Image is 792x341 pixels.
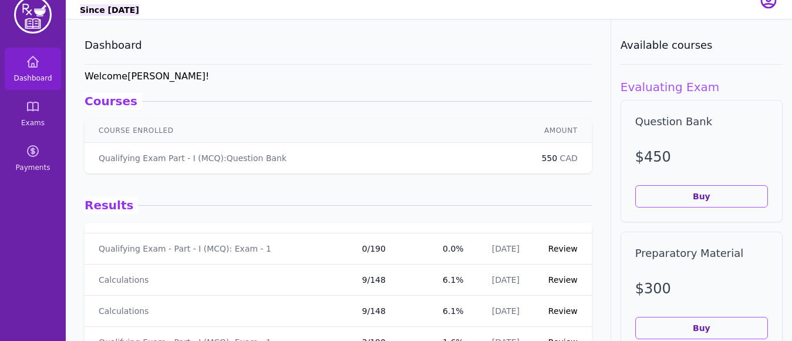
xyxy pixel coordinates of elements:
h6: Welcome [PERSON_NAME] ! [85,69,592,83]
a: Review [548,275,578,285]
span: Exams [21,118,45,128]
h3: Dashboard [85,38,592,52]
td: CAD [527,143,591,174]
span: Courses [85,93,142,109]
a: Exams [5,92,61,135]
a: Qualifying Exam - Part - I (MCQ): Exam - 1 [99,243,271,255]
button: Buy [635,317,768,339]
a: Review [548,244,578,253]
a: Calculations [99,274,149,286]
span: Results [85,197,138,213]
a: Review [548,306,578,316]
a: Calculations [99,305,149,317]
span: Payments [16,163,50,172]
a: Payments [5,137,61,179]
th: Amount [527,119,591,143]
h3: Available courses [621,38,783,52]
th: Course Enrolled [85,119,527,143]
span: 550 [541,153,560,163]
h2: Preparatory Material [635,246,768,260]
h6: Since [DATE] [80,4,139,16]
button: Buy [635,185,768,208]
span: $ 300 [635,280,671,297]
h2: Question Bank [635,115,768,129]
a: Dashboard [5,48,61,90]
p: Qualifying Exam Part - I (MCQ) : Question Bank [99,152,287,164]
h1: Evaluating Exam [621,79,783,95]
span: $ 450 [635,149,671,165]
span: Dashboard [14,73,52,83]
a: Qualifying Exam Part - I (MCQ):Question Bank [99,152,287,164]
